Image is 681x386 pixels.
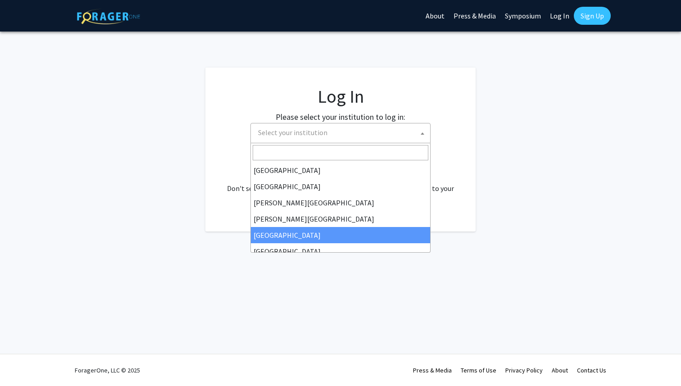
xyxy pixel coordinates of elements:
[253,145,428,160] input: Search
[254,123,430,142] span: Select your institution
[461,366,496,374] a: Terms of Use
[552,366,568,374] a: About
[577,366,606,374] a: Contact Us
[7,345,38,379] iframe: Chat
[251,195,430,211] li: [PERSON_NAME][GEOGRAPHIC_DATA]
[251,243,430,259] li: [GEOGRAPHIC_DATA]
[250,123,431,143] span: Select your institution
[276,111,405,123] label: Please select your institution to log in:
[251,178,430,195] li: [GEOGRAPHIC_DATA]
[258,128,327,137] span: Select your institution
[223,86,458,107] h1: Log In
[251,227,430,243] li: [GEOGRAPHIC_DATA]
[223,161,458,204] div: No account? . Don't see your institution? about bringing ForagerOne to your institution.
[75,354,140,386] div: ForagerOne, LLC © 2025
[251,162,430,178] li: [GEOGRAPHIC_DATA]
[574,7,611,25] a: Sign Up
[251,211,430,227] li: [PERSON_NAME][GEOGRAPHIC_DATA]
[505,366,543,374] a: Privacy Policy
[77,9,140,24] img: ForagerOne Logo
[413,366,452,374] a: Press & Media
